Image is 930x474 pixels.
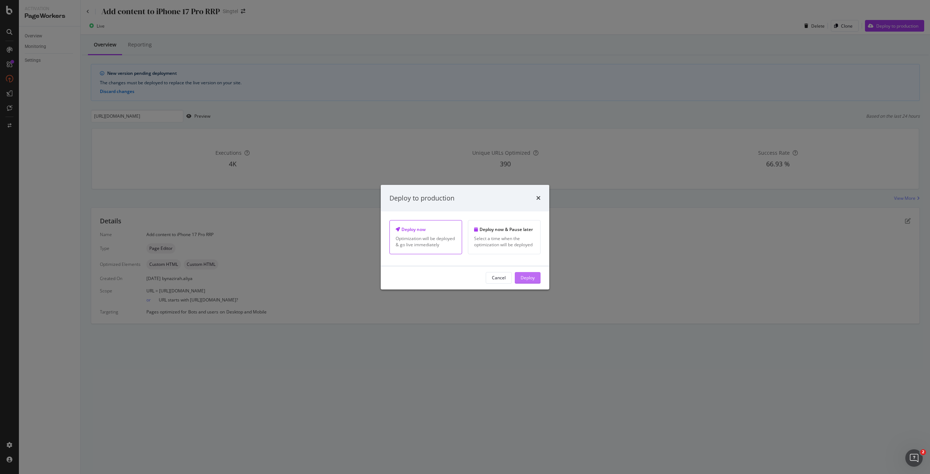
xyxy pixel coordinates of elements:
[920,449,926,455] span: 2
[492,275,506,281] div: Cancel
[474,226,534,232] div: Deploy now & Pause later
[536,193,541,203] div: times
[521,275,535,281] div: Deploy
[381,185,549,289] div: modal
[396,226,456,232] div: Deploy now
[515,272,541,284] button: Deploy
[474,235,534,248] div: Select a time when the optimization will be deployed
[396,235,456,248] div: Optimization will be deployed & go live immediately
[389,193,454,203] div: Deploy to production
[905,449,923,467] iframe: Intercom live chat
[486,272,512,284] button: Cancel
